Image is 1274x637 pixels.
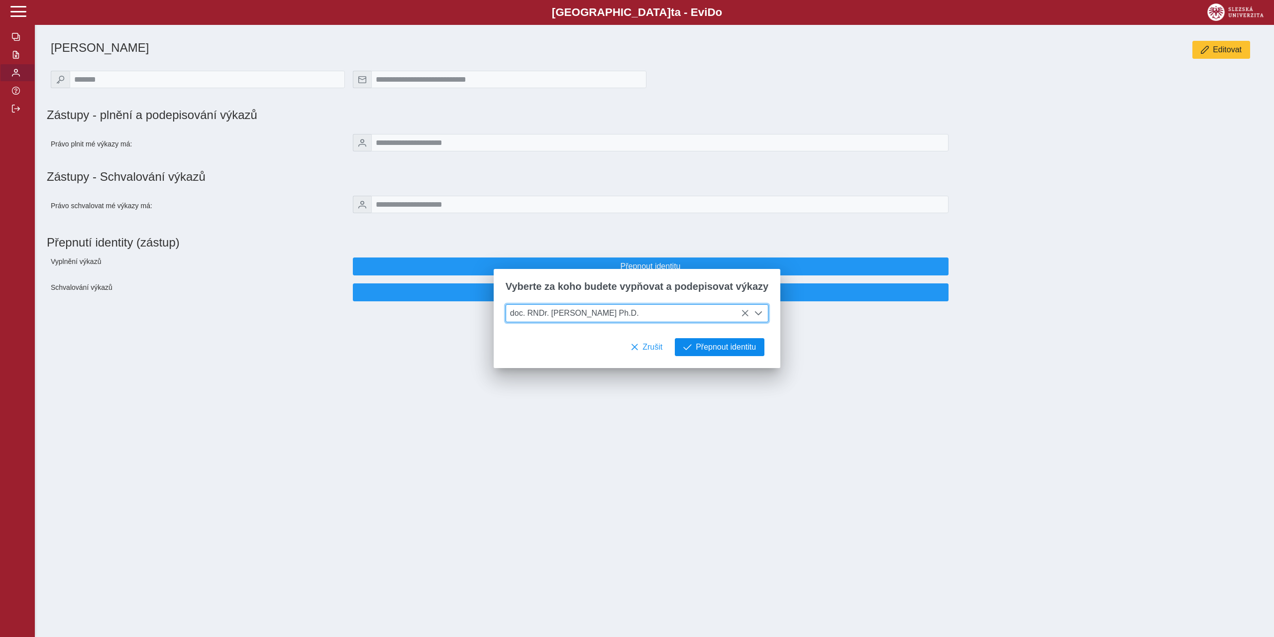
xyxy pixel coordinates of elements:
[1207,3,1264,21] img: logo_web_su.png
[716,6,723,18] span: o
[47,170,1262,184] h1: Zástupy - Schvalování výkazů
[696,343,756,352] span: Přepnout identitu
[622,338,671,356] button: Zrušit
[1213,45,1242,54] span: Editovat
[361,262,940,271] span: Přepnout identitu
[30,6,1244,19] b: [GEOGRAPHIC_DATA] a - Evi
[47,108,848,122] h1: Zástupy - plnění a podepisování výkazů
[506,281,768,292] span: Vyberte za koho budete vypňovat a podepisovat výkazy
[642,343,662,352] span: Zrušit
[353,257,949,275] button: Přepnout identitu
[1192,41,1250,59] button: Editovat
[361,288,940,297] span: Přepnout identitu
[506,305,749,322] span: doc. RNDr. [PERSON_NAME] Ph.D.
[51,41,848,55] h1: [PERSON_NAME]
[47,130,349,158] div: Právo plnit mé výkazy má:
[675,338,764,356] button: Přepnout identitu
[47,192,349,220] div: Právo schvalovat mé výkazy má:
[353,283,949,301] button: Přepnout identitu
[707,6,715,18] span: D
[47,232,1254,254] h1: Přepnutí identity (zástup)
[671,6,674,18] span: t
[47,254,349,279] div: Vyplnění výkazů
[47,279,349,305] div: Schvalování výkazů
